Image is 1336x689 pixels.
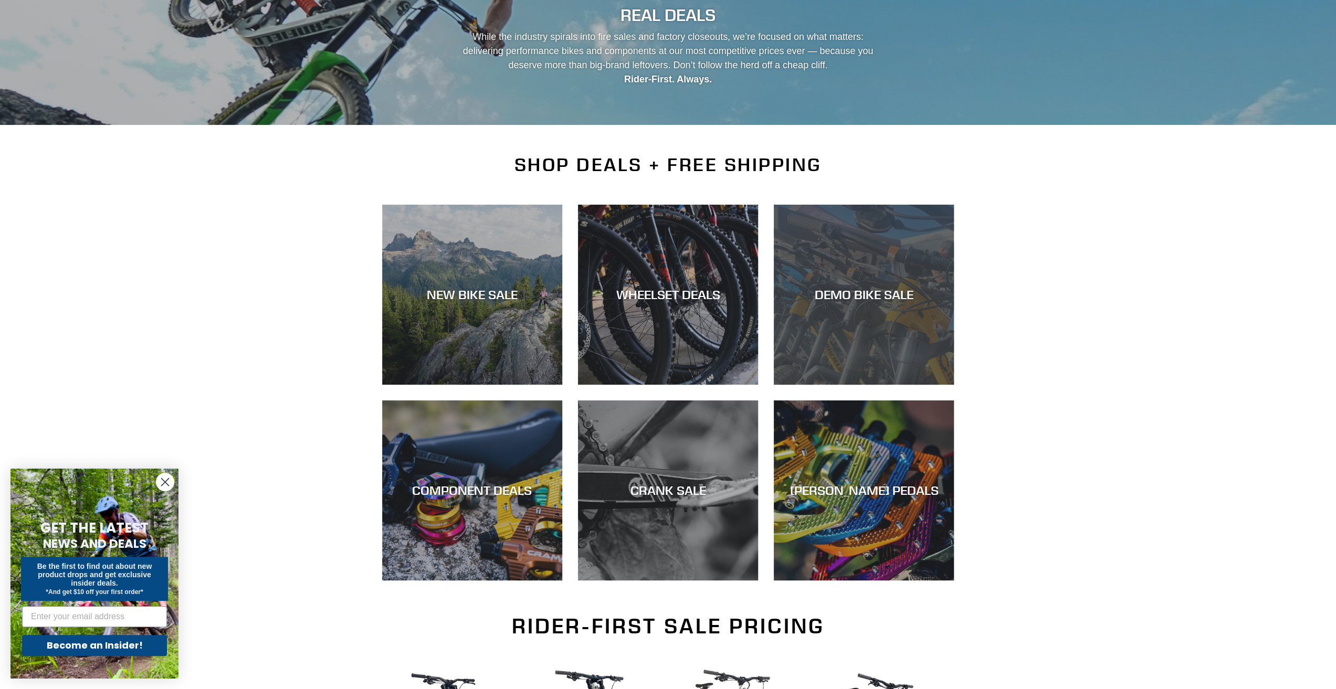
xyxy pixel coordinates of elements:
div: CRANK SALE [578,483,758,498]
a: COMPONENT DEALS [382,400,562,580]
div: [PERSON_NAME] PEDALS [774,483,954,498]
a: DEMO BIKE SALE [774,205,954,385]
h2: SHOP DEALS + FREE SHIPPING [382,154,954,176]
span: *And get $10 off your first order* [46,588,143,596]
span: NEWS AND DEALS [43,535,146,552]
h2: RIDER-FIRST SALE PRICING [382,613,954,639]
div: WHEELSET DEALS [578,287,758,302]
h2: REAL DEALS [382,5,954,25]
span: GET THE LATEST [40,518,149,537]
input: Enter your email address [22,606,167,627]
div: NEW BIKE SALE [382,287,562,302]
a: [PERSON_NAME] PEDALS [774,400,954,580]
span: Be the first to find out about new product drops and get exclusive insider deals. [37,562,152,587]
div: COMPONENT DEALS [382,483,562,498]
a: WHEELSET DEALS [578,205,758,385]
a: CRANK SALE [578,400,758,580]
p: While the industry spirals into fire sales and factory closeouts, we’re focused on what matters: ... [454,30,883,87]
strong: Rider-First. Always. [624,74,712,84]
button: Become an Insider! [22,635,167,656]
div: DEMO BIKE SALE [774,287,954,302]
a: NEW BIKE SALE [382,205,562,385]
button: Close dialog [156,473,174,491]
